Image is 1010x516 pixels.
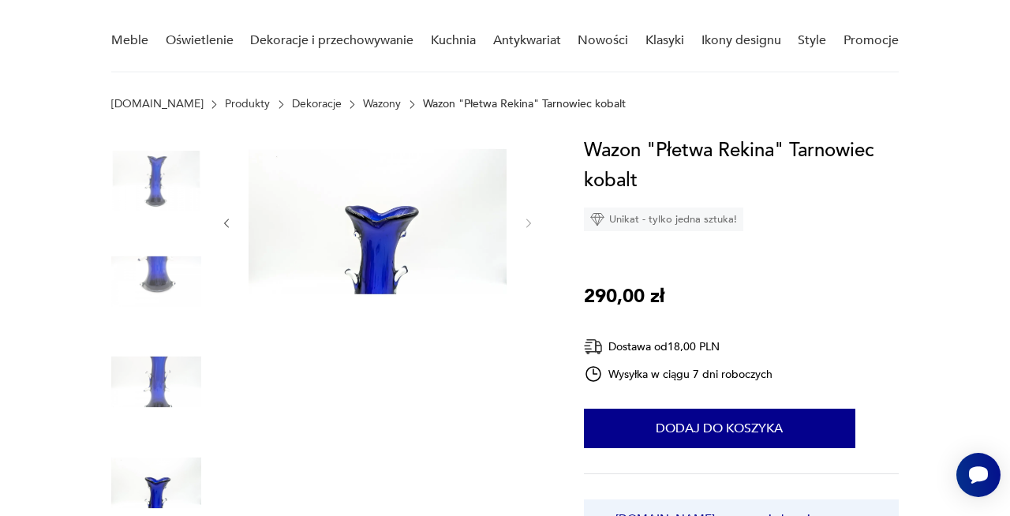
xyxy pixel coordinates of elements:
[584,409,855,448] button: Dodaj do koszyka
[111,98,204,110] a: [DOMAIN_NAME]
[225,98,270,110] a: Produkty
[111,136,201,226] img: Zdjęcie produktu Wazon "Płetwa Rekina" Tarnowiec kobalt
[423,98,626,110] p: Wazon "Płetwa Rekina" Tarnowiec kobalt
[166,10,234,71] a: Oświetlenie
[590,212,604,226] img: Ikona diamentu
[584,365,773,383] div: Wysyłka w ciągu 7 dni roboczych
[249,136,507,308] img: Zdjęcie produktu Wazon "Płetwa Rekina" Tarnowiec kobalt
[111,237,201,327] img: Zdjęcie produktu Wazon "Płetwa Rekina" Tarnowiec kobalt
[363,98,401,110] a: Wazony
[584,136,899,196] h1: Wazon "Płetwa Rekina" Tarnowiec kobalt
[798,10,826,71] a: Style
[431,10,476,71] a: Kuchnia
[584,208,743,231] div: Unikat - tylko jedna sztuka!
[584,337,773,357] div: Dostawa od 18,00 PLN
[292,98,342,110] a: Dekoracje
[844,10,899,71] a: Promocje
[701,10,781,71] a: Ikony designu
[645,10,684,71] a: Klasyki
[956,453,1001,497] iframe: Smartsupp widget button
[111,10,148,71] a: Meble
[584,282,664,312] p: 290,00 zł
[578,10,628,71] a: Nowości
[111,337,201,427] img: Zdjęcie produktu Wazon "Płetwa Rekina" Tarnowiec kobalt
[584,337,603,357] img: Ikona dostawy
[250,10,413,71] a: Dekoracje i przechowywanie
[493,10,561,71] a: Antykwariat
